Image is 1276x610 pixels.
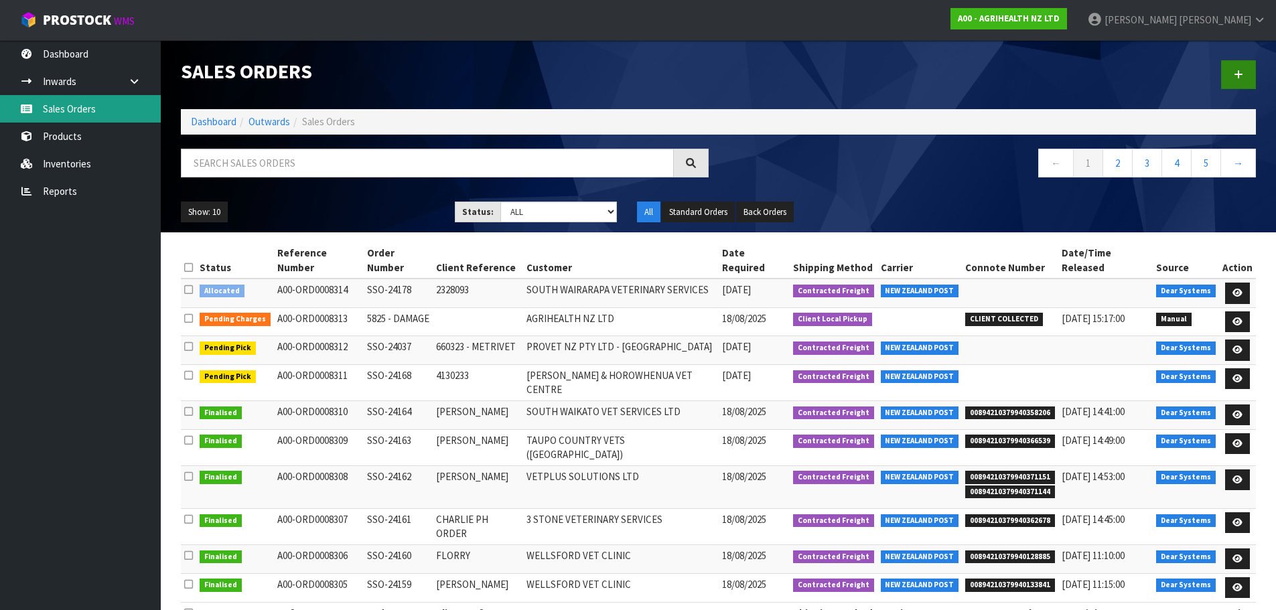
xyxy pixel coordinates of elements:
[722,549,766,562] span: 18/08/2025
[1156,370,1216,384] span: Dear Systems
[200,341,256,355] span: Pending Pick
[1038,149,1074,177] a: ←
[793,406,874,420] span: Contracted Freight
[433,400,522,429] td: [PERSON_NAME]
[722,405,766,418] span: 18/08/2025
[1153,242,1219,279] th: Source
[523,364,719,400] td: [PERSON_NAME] & HOROWHENUA VET CENTRE
[433,429,522,465] td: [PERSON_NAME]
[1062,470,1125,483] span: [DATE] 14:53:00
[877,242,963,279] th: Carrier
[1156,285,1216,298] span: Dear Systems
[793,514,874,528] span: Contracted Freight
[1220,149,1256,177] a: →
[1156,341,1216,355] span: Dear Systems
[433,279,522,307] td: 2328093
[965,485,1055,499] span: 00894210379940371144
[881,435,959,448] span: NEW ZEALAND POST
[1156,579,1216,592] span: Dear Systems
[719,242,790,279] th: Date Required
[274,573,364,602] td: A00-ORD0008305
[523,242,719,279] th: Customer
[274,429,364,465] td: A00-ORD0008309
[114,15,135,27] small: WMS
[200,550,242,564] span: Finalised
[722,578,766,591] span: 18/08/2025
[433,544,522,573] td: FLORRY
[433,364,522,400] td: 4130233
[523,279,719,307] td: SOUTH WAIRARAPA VETERINARY SERVICES
[881,285,959,298] span: NEW ZEALAND POST
[1062,578,1125,591] span: [DATE] 11:15:00
[736,202,794,223] button: Back Orders
[881,514,959,528] span: NEW ZEALAND POST
[274,336,364,365] td: A00-ORD0008312
[793,471,874,484] span: Contracted Freight
[1105,13,1177,26] span: [PERSON_NAME]
[181,149,674,177] input: Search sales orders
[364,429,433,465] td: SSO-24163
[722,513,766,526] span: 18/08/2025
[523,465,719,508] td: VETPLUS SOLUTIONS LTD
[364,279,433,307] td: SSO-24178
[191,115,236,128] a: Dashboard
[965,471,1055,484] span: 00894210379940371151
[364,573,433,602] td: SSO-24159
[274,307,364,336] td: A00-ORD0008313
[1132,149,1162,177] a: 3
[965,406,1055,420] span: 00894210379940358206
[722,470,766,483] span: 18/08/2025
[1062,434,1125,447] span: [DATE] 14:49:00
[1156,313,1192,326] span: Manual
[274,242,364,279] th: Reference Number
[364,364,433,400] td: SSO-24168
[274,279,364,307] td: A00-ORD0008314
[1156,406,1216,420] span: Dear Systems
[790,242,877,279] th: Shipping Method
[1058,242,1153,279] th: Date/Time Released
[722,369,751,382] span: [DATE]
[1191,149,1221,177] a: 5
[1103,149,1133,177] a: 2
[200,285,244,298] span: Allocated
[196,242,274,279] th: Status
[274,364,364,400] td: A00-ORD0008311
[274,508,364,544] td: A00-ORD0008307
[523,307,719,336] td: AGRIHEALTH NZ LTD
[793,285,874,298] span: Contracted Freight
[364,508,433,544] td: SSO-24161
[965,313,1043,326] span: CLIENT COLLECTED
[200,471,242,484] span: Finalised
[1156,471,1216,484] span: Dear Systems
[523,429,719,465] td: TAUPO COUNTRY VETS ([GEOGRAPHIC_DATA])
[881,471,959,484] span: NEW ZEALAND POST
[729,149,1257,181] nav: Page navigation
[1062,513,1125,526] span: [DATE] 14:45:00
[962,242,1058,279] th: Connote Number
[274,400,364,429] td: A00-ORD0008310
[433,508,522,544] td: CHARLIE PH ORDER
[364,307,433,336] td: 5825 - DAMAGE
[523,336,719,365] td: PROVET NZ PTY LTD - [GEOGRAPHIC_DATA]
[958,13,1060,24] strong: A00 - AGRIHEALTH NZ LTD
[523,400,719,429] td: SOUTH WAIKATO VET SERVICES LTD
[965,579,1055,592] span: 00894210379940133841
[181,60,709,82] h1: Sales Orders
[364,465,433,508] td: SSO-24162
[43,11,111,29] span: ProStock
[965,435,1055,448] span: 00894210379940366539
[881,370,959,384] span: NEW ZEALAND POST
[1156,514,1216,528] span: Dear Systems
[200,406,242,420] span: Finalised
[433,336,522,365] td: 660323 - METRIVET
[181,202,228,223] button: Show: 10
[523,544,719,573] td: WELLSFORD VET CLINIC
[200,435,242,448] span: Finalised
[200,370,256,384] span: Pending Pick
[1062,549,1125,562] span: [DATE] 11:10:00
[1161,149,1192,177] a: 4
[1219,242,1256,279] th: Action
[200,514,242,528] span: Finalised
[881,406,959,420] span: NEW ZEALAND POST
[793,313,872,326] span: Client Local Pickup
